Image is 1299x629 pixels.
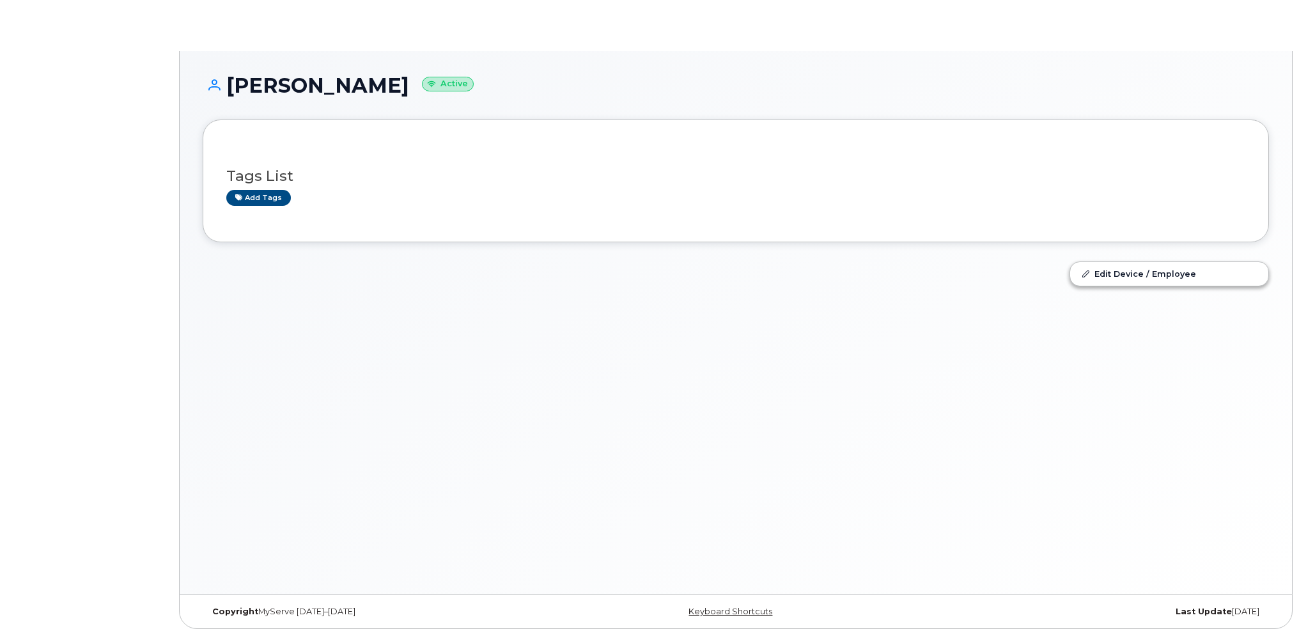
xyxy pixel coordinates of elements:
[1070,262,1268,285] a: Edit Device / Employee
[212,607,258,616] strong: Copyright
[203,74,1269,97] h1: [PERSON_NAME]
[688,607,772,616] a: Keyboard Shortcuts
[914,607,1269,617] div: [DATE]
[226,168,1245,184] h3: Tags List
[1176,607,1232,616] strong: Last Update
[203,607,558,617] div: MyServe [DATE]–[DATE]
[226,190,291,206] a: Add tags
[422,77,474,91] small: Active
